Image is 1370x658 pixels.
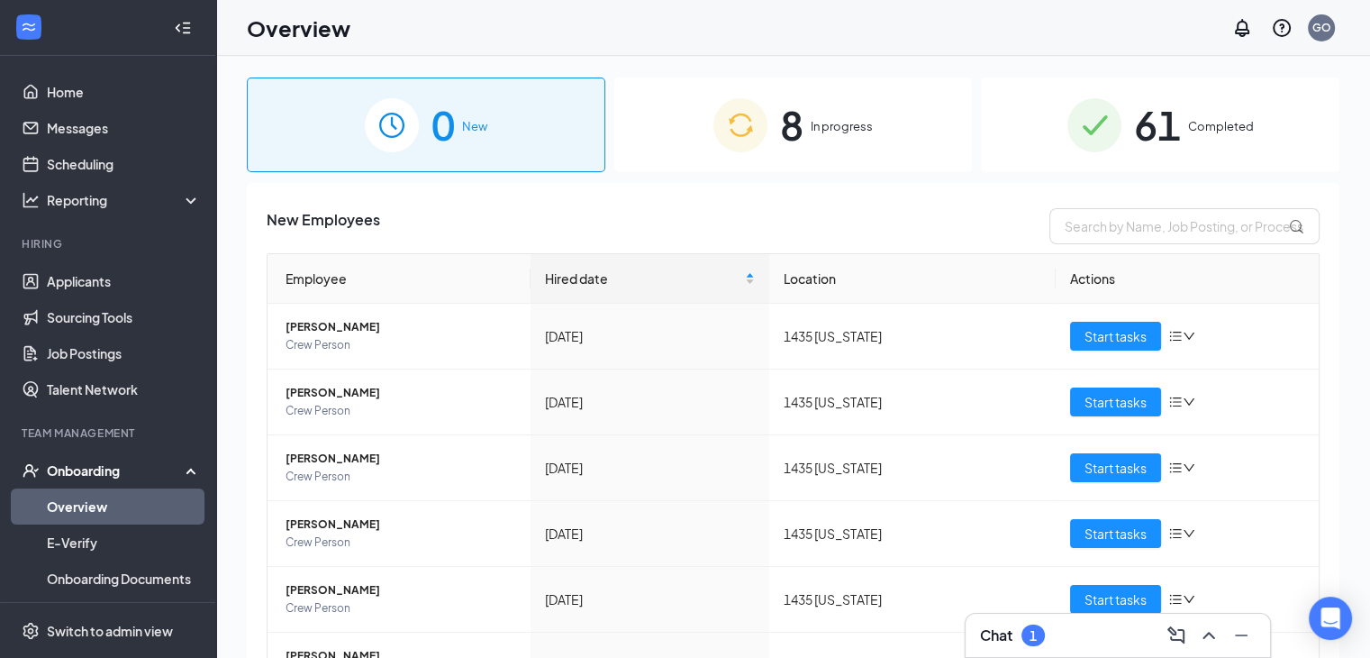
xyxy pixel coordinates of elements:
[1134,94,1181,156] span: 61
[286,402,516,420] span: Crew Person
[1183,593,1195,606] span: down
[174,19,192,37] svg: Collapse
[1070,585,1161,614] button: Start tasks
[545,458,756,478] div: [DATE]
[769,435,1056,501] td: 1435 [US_STATE]
[1230,625,1252,646] svg: Minimize
[1183,527,1195,540] span: down
[1084,524,1147,544] span: Start tasks
[769,304,1056,370] td: 1435 [US_STATE]
[769,254,1056,304] th: Location
[1194,621,1223,650] button: ChevronUp
[545,589,756,609] div: [DATE]
[1070,322,1161,351] button: Start tasks
[1168,329,1183,343] span: bars
[22,236,197,251] div: Hiring
[780,94,803,156] span: 8
[47,299,201,335] a: Sourcing Tools
[769,567,1056,633] td: 1435 [US_STATE]
[545,524,756,544] div: [DATE]
[1084,458,1147,478] span: Start tasks
[268,254,531,304] th: Employee
[286,468,516,486] span: Crew Person
[47,462,186,480] div: Onboarding
[1198,625,1220,646] svg: ChevronUp
[47,371,201,407] a: Talent Network
[47,561,201,597] a: Onboarding Documents
[47,489,201,525] a: Overview
[1168,461,1183,475] span: bars
[811,117,873,135] span: In progress
[47,525,201,561] a: E-Verify
[1070,519,1161,548] button: Start tasks
[22,622,40,640] svg: Settings
[47,74,201,110] a: Home
[1183,396,1195,408] span: down
[286,534,516,552] span: Crew Person
[247,13,350,43] h1: Overview
[286,318,516,336] span: [PERSON_NAME]
[1271,17,1293,39] svg: QuestionInfo
[545,326,756,346] div: [DATE]
[286,450,516,468] span: [PERSON_NAME]
[20,18,38,36] svg: WorkstreamLogo
[47,335,201,371] a: Job Postings
[267,208,380,244] span: New Employees
[1183,462,1195,474] span: down
[1168,526,1183,541] span: bars
[1162,621,1191,650] button: ComposeMessage
[769,501,1056,567] td: 1435 [US_STATE]
[22,425,197,441] div: Team Management
[545,392,756,412] div: [DATE]
[980,626,1012,645] h3: Chat
[47,263,201,299] a: Applicants
[1030,628,1037,644] div: 1
[286,516,516,534] span: [PERSON_NAME]
[286,384,516,402] span: [PERSON_NAME]
[1227,621,1256,650] button: Minimize
[1049,208,1320,244] input: Search by Name, Job Posting, or Process
[1084,589,1147,609] span: Start tasks
[1183,330,1195,343] span: down
[1084,392,1147,412] span: Start tasks
[431,94,455,156] span: 0
[286,581,516,599] span: [PERSON_NAME]
[1168,395,1183,409] span: bars
[47,110,201,146] a: Messages
[1188,117,1254,135] span: Completed
[1168,592,1183,607] span: bars
[1056,254,1319,304] th: Actions
[1166,625,1187,646] svg: ComposeMessage
[47,146,201,182] a: Scheduling
[545,269,742,288] span: Hired date
[47,622,173,640] div: Switch to admin view
[47,597,201,633] a: Activity log
[462,117,487,135] span: New
[769,370,1056,435] td: 1435 [US_STATE]
[286,336,516,354] span: Crew Person
[22,191,40,209] svg: Analysis
[1231,17,1253,39] svg: Notifications
[1312,20,1331,35] div: GO
[286,599,516,617] span: Crew Person
[47,191,202,209] div: Reporting
[1309,597,1352,640] div: Open Intercom Messenger
[1070,388,1161,416] button: Start tasks
[22,462,40,480] svg: UserCheck
[1084,326,1147,346] span: Start tasks
[1070,453,1161,482] button: Start tasks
